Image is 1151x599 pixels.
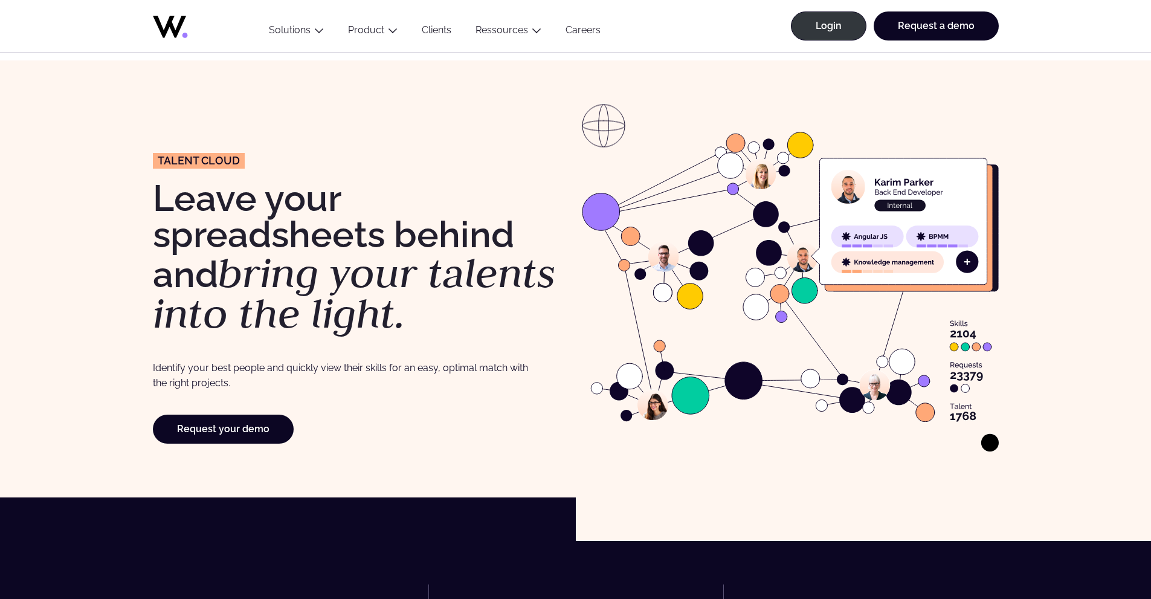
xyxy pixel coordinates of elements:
[874,11,999,40] a: Request a demo
[158,155,240,166] span: Talent Cloud
[553,24,613,40] a: Careers
[791,11,866,40] a: Login
[336,24,410,40] button: Product
[257,24,336,40] button: Solutions
[476,24,528,36] a: Ressources
[1071,519,1134,582] iframe: Chatbot
[153,246,556,340] em: bring your talents into the light.
[153,360,528,391] p: Identify your best people and quickly view their skills for an easy, optimal match with the right...
[153,180,570,334] h1: Leave your spreadsheets behind and
[153,415,294,444] a: Request your demo
[463,24,553,40] button: Ressources
[410,24,463,40] a: Clients
[348,24,384,36] a: Product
